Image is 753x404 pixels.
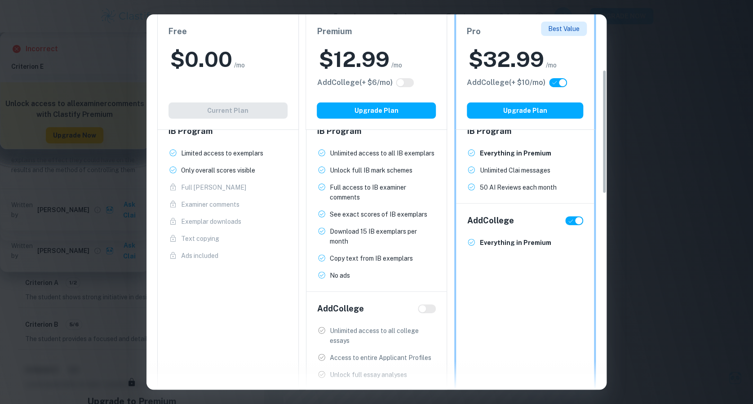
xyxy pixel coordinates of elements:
[330,353,431,363] p: Access to entire Applicant Profiles
[181,182,246,192] p: Full [PERSON_NAME]
[181,165,255,175] p: Only overall scores visible
[170,45,232,74] h2: $ 0.00
[181,234,219,244] p: Text copying
[168,25,288,38] h6: Free
[467,25,583,38] h6: Pro
[546,60,557,70] span: /mo
[317,102,436,119] button: Upgrade Plan
[330,209,427,219] p: See exact scores of IB exemplars
[467,125,583,138] h6: IB Program
[330,253,413,263] p: Copy text from IB exemplars
[181,148,263,158] p: Limited access to exemplars
[479,182,556,192] p: 50 AI Reviews each month
[168,125,288,138] h6: IB Program
[330,271,350,280] p: No ads
[391,60,402,70] span: /mo
[330,182,436,202] p: Full access to IB examiner comments
[469,45,544,74] h2: $ 32.99
[330,226,436,246] p: Download 15 IB exemplars per month
[317,77,392,88] h6: Click to see all the additional College features.
[330,165,412,175] p: Unlock full IB mark schemes
[479,148,551,158] p: Everything in Premium
[234,60,245,70] span: /mo
[330,148,434,158] p: Unlimited access to all IB exemplars
[181,217,241,226] p: Exemplar downloads
[317,125,436,138] h6: IB Program
[467,214,514,227] h6: Add College
[330,326,436,346] p: Unlimited access to all college essays
[317,302,364,315] h6: Add College
[317,25,436,38] h6: Premium
[467,102,583,119] button: Upgrade Plan
[181,200,239,209] p: Examiner comments
[548,24,580,34] p: Best Value
[319,45,389,74] h2: $ 12.99
[467,77,545,88] h6: Click to see all the additional College features.
[181,251,218,261] p: Ads included
[479,238,551,248] p: Everything in Premium
[479,165,550,175] p: Unlimited Clai messages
